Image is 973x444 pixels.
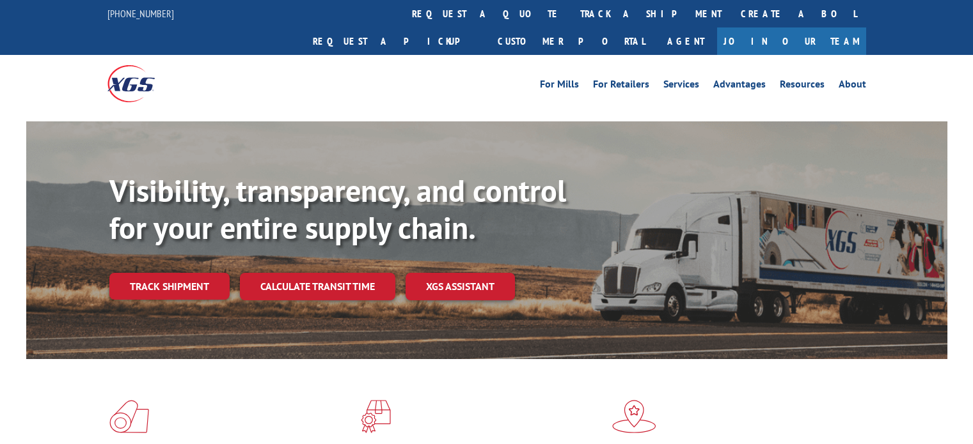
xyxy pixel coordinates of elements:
[109,400,149,433] img: xgs-icon-total-supply-chain-intelligence-red
[109,171,566,247] b: Visibility, transparency, and control for your entire supply chain.
[107,7,174,20] a: [PHONE_NUMBER]
[780,79,825,93] a: Resources
[717,27,866,55] a: Join Our Team
[663,79,699,93] a: Services
[488,27,654,55] a: Customer Portal
[303,27,488,55] a: Request a pickup
[593,79,649,93] a: For Retailers
[540,79,579,93] a: For Mills
[361,400,391,433] img: xgs-icon-focused-on-flooring-red
[713,79,766,93] a: Advantages
[109,273,230,300] a: Track shipment
[839,79,866,93] a: About
[654,27,717,55] a: Agent
[406,273,515,300] a: XGS ASSISTANT
[612,400,656,433] img: xgs-icon-flagship-distribution-model-red
[240,273,395,300] a: Calculate transit time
